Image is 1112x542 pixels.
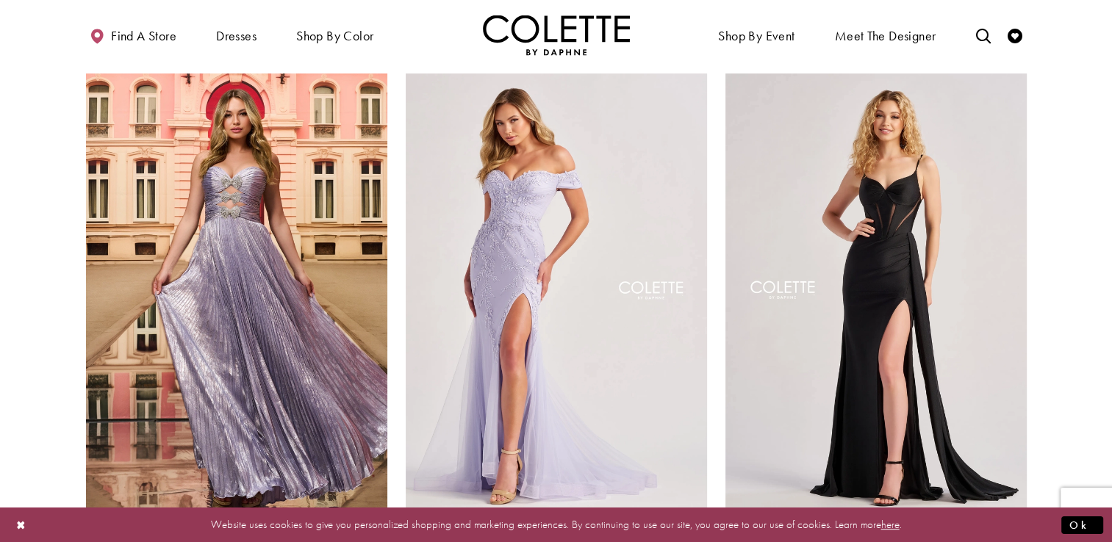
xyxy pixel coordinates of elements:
[1061,516,1103,534] button: Submit Dialog
[725,73,1027,511] a: Visit Colette by Daphne Style No. CL8480 Page
[111,29,176,43] span: Find a store
[972,15,994,55] a: Toggle search
[881,517,900,532] a: here
[835,29,936,43] span: Meet the designer
[296,29,373,43] span: Shop by color
[212,15,260,55] span: Dresses
[714,15,798,55] span: Shop By Event
[86,15,180,55] a: Find a store
[406,73,707,511] a: Visit Colette by Daphne Style No. CL8645 Page
[483,15,630,55] a: Visit Home Page
[831,15,940,55] a: Meet the designer
[106,515,1006,535] p: Website uses cookies to give you personalized shopping and marketing experiences. By continuing t...
[1004,15,1026,55] a: Check Wishlist
[86,73,387,511] a: Visit Colette by Daphne Style No. CL8520 Page
[293,15,377,55] span: Shop by color
[216,29,257,43] span: Dresses
[718,29,794,43] span: Shop By Event
[9,512,34,538] button: Close Dialog
[483,15,630,55] img: Colette by Daphne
